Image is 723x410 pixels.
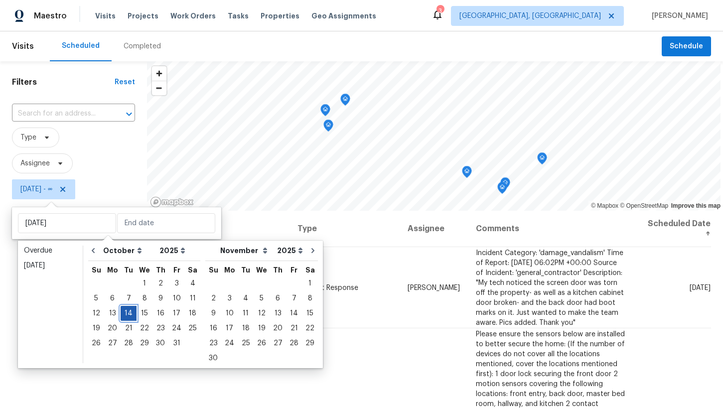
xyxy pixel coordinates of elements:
[289,211,400,247] th: Type
[88,321,104,336] div: Sun Oct 19 2025
[104,321,121,336] div: Mon Oct 20 2025
[620,202,668,209] a: OpenStreetMap
[104,321,121,335] div: 20
[270,306,286,321] div: Thu Nov 13 2025
[185,306,200,321] div: Sat Oct 18 2025
[101,243,157,258] select: Month
[436,6,443,16] div: 3
[168,276,185,291] div: Fri Oct 03 2025
[157,243,188,258] select: Year
[137,291,152,305] div: 8
[302,321,318,335] div: 22
[139,267,150,273] abbr: Wednesday
[152,291,168,306] div: Thu Oct 09 2025
[88,336,104,350] div: 26
[88,291,104,305] div: 5
[286,336,302,350] div: 28
[221,291,238,305] div: 3
[152,66,166,81] span: Zoom in
[185,321,200,335] div: 25
[468,211,633,247] th: Comments
[238,321,254,335] div: 18
[270,291,286,306] div: Thu Nov 06 2025
[286,291,302,305] div: 7
[121,306,137,320] div: 14
[238,336,254,351] div: Tue Nov 25 2025
[12,106,107,122] input: Search for an address...
[185,291,200,306] div: Sat Oct 11 2025
[270,321,286,335] div: 20
[256,267,267,273] abbr: Wednesday
[238,336,254,350] div: 25
[270,321,286,336] div: Thu Nov 20 2025
[137,291,152,306] div: Wed Oct 08 2025
[62,41,100,51] div: Scheduled
[20,133,36,142] span: Type
[188,267,197,273] abbr: Saturday
[122,107,136,121] button: Open
[302,306,318,321] div: Sat Nov 15 2025
[152,336,168,351] div: Thu Oct 30 2025
[275,243,305,258] select: Year
[20,158,50,168] span: Assignee
[205,351,221,365] div: 30
[221,306,238,321] div: Mon Nov 10 2025
[221,321,238,336] div: Mon Nov 17 2025
[137,336,152,351] div: Wed Oct 29 2025
[88,291,104,306] div: Sun Oct 05 2025
[462,166,472,181] div: Map marker
[228,12,249,19] span: Tasks
[302,336,318,351] div: Sat Nov 29 2025
[121,321,137,335] div: 21
[185,321,200,336] div: Sat Oct 25 2025
[633,211,711,247] th: Scheduled Date ↑
[270,306,286,320] div: 13
[408,284,460,291] span: [PERSON_NAME]
[671,202,721,209] a: Improve this map
[152,306,168,320] div: 16
[20,243,80,363] ul: Date picker shortcuts
[205,351,221,366] div: Sun Nov 30 2025
[137,321,152,336] div: Wed Oct 22 2025
[147,61,721,211] canvas: Map
[185,306,200,320] div: 18
[115,77,135,87] div: Reset
[20,184,52,194] span: [DATE] - ∞
[88,321,104,335] div: 19
[205,291,221,306] div: Sun Nov 02 2025
[224,267,235,273] abbr: Monday
[476,249,624,326] span: Incident Category: 'damage_vandalism' Time of Report: [DATE] 06:02PM +00:00 Source of Incident: '...
[690,284,711,291] span: [DATE]
[302,321,318,336] div: Sat Nov 22 2025
[168,306,185,320] div: 17
[254,291,270,306] div: Wed Nov 05 2025
[221,336,238,351] div: Mon Nov 24 2025
[104,306,121,321] div: Mon Oct 13 2025
[302,276,318,290] div: 1
[117,213,215,233] input: End date
[500,177,510,193] div: Map marker
[302,291,318,306] div: Sat Nov 08 2025
[152,321,168,335] div: 23
[159,211,289,247] th: Address
[121,291,137,306] div: Tue Oct 07 2025
[152,321,168,336] div: Thu Oct 23 2025
[152,276,168,291] div: Thu Oct 02 2025
[302,336,318,350] div: 29
[297,284,358,291] span: Incident Response
[286,336,302,351] div: Fri Nov 28 2025
[121,321,137,336] div: Tue Oct 21 2025
[286,306,302,320] div: 14
[168,321,185,336] div: Fri Oct 24 2025
[270,336,286,350] div: 27
[238,291,254,305] div: 4
[209,267,218,273] abbr: Sunday
[88,306,104,321] div: Sun Oct 12 2025
[254,321,270,335] div: 19
[254,321,270,336] div: Wed Nov 19 2025
[286,306,302,321] div: Fri Nov 14 2025
[168,291,185,306] div: Fri Oct 10 2025
[137,321,152,335] div: 22
[273,267,283,273] abbr: Thursday
[221,321,238,335] div: 17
